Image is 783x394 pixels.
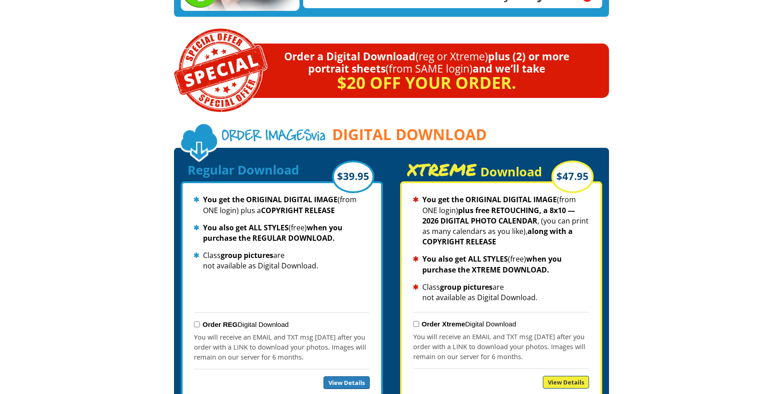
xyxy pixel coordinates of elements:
li: (from ONE login) , (you can print as many calendars as you like), [413,195,589,247]
span: (reg or Xtreme) [416,49,488,63]
li: Class are not available as Digital Download. [413,282,589,303]
div: $47.95 [551,161,594,193]
li: (free) [194,223,370,243]
li: (free) [413,254,589,275]
span: (from SAME login) [386,61,473,76]
strong: Order REG [203,321,238,328]
span: XTREME [407,163,477,176]
p: You will receive an EMAIL and TXT msg [DATE] after you order with a LINK to download your photos.... [194,332,370,362]
strong: You get the ORIGINAL DIGITAL IMAGE [203,195,338,204]
span: Regular Download [188,161,299,178]
li: Class are not available as Digital Download. [194,250,370,271]
img: Special Offer [174,28,267,112]
strong: group pictures [440,282,493,292]
strong: Order Xtreme [422,320,465,328]
span: via [222,128,325,146]
strong: group pictures [221,250,273,260]
strong: You also get ALL STYLES [203,223,289,233]
strong: when you purchase the XTREME DOWNLOAD. [422,254,562,274]
a: View Details [543,376,589,389]
strong: plus free RETOUCHING, a 8x10 — 2026 DIGITAL PHOTO CALENDAR [422,205,575,226]
span: Download [480,163,542,180]
p: You will receive an EMAIL and TXT msg [DATE] after you order with a LINK to download your photos.... [413,331,589,361]
p: Order a Digital Download plus (2) or more portrait sheets and we’ll take [199,50,609,75]
span: DIGITAL DOWNLOAD [332,126,487,143]
div: $39.95 [332,161,374,193]
strong: along with a COPYRIGHT RELEASE [422,226,573,247]
li: (from ONE login) plus a [194,195,370,215]
strong: You get the ORIGINAL DIGITAL IMAGE [422,195,557,204]
strong: COPYRIGHT RELEASE [261,205,335,215]
span: Order Images [222,129,311,145]
p: $20 off your order. [199,75,609,89]
strong: when you purchase the REGULAR DOWNLOAD. [203,223,343,243]
label: Digital Download [203,321,289,328]
strong: You also get ALL STYLES [422,254,508,264]
a: View Details [324,376,370,389]
label: Digital Download [422,320,516,328]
